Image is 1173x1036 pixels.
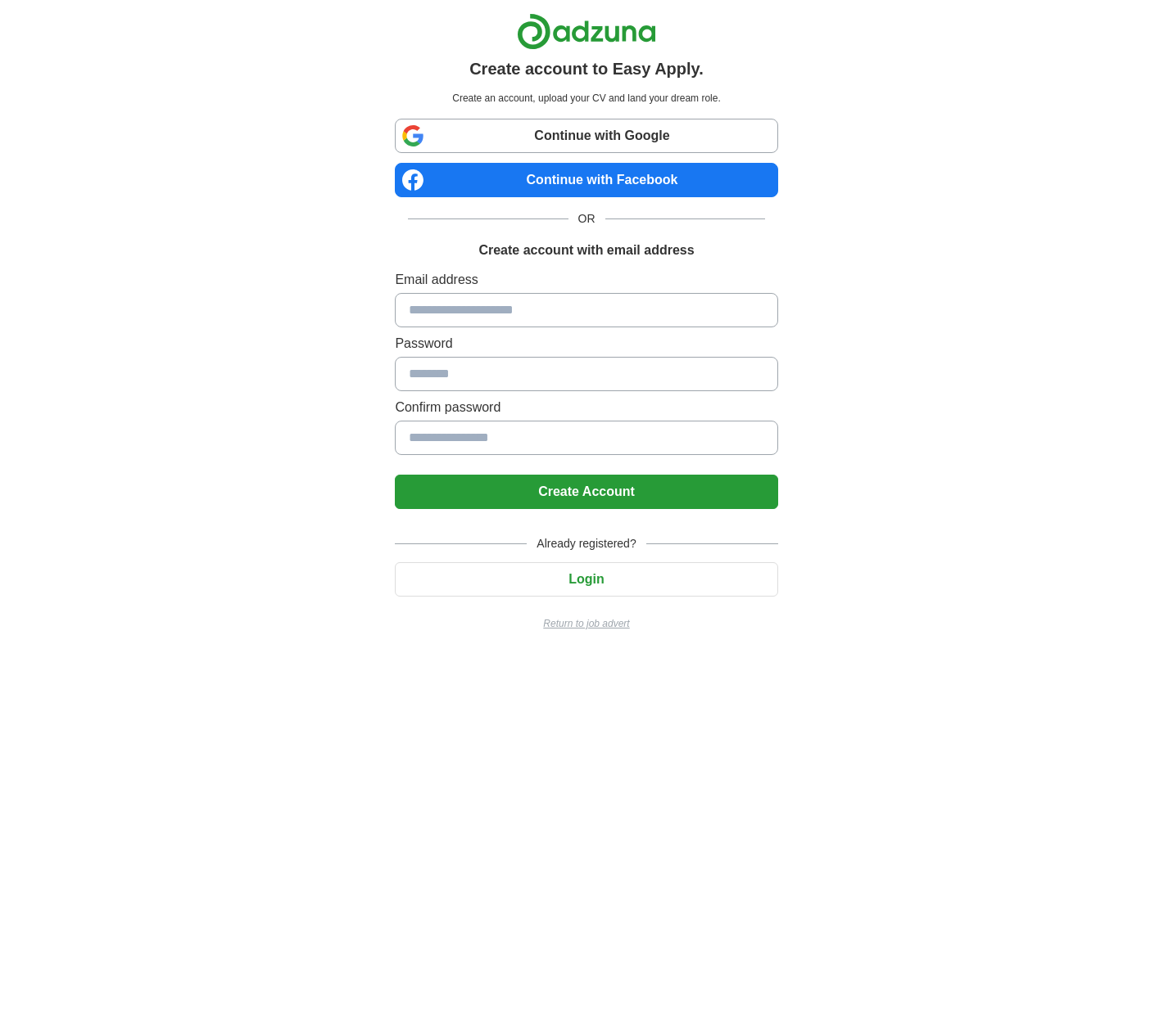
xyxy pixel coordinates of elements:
img: Adzuna logo [517,13,656,50]
button: Create Account [395,475,777,509]
h1: Create account to Easy Apply. [469,56,704,81]
label: Confirm password [395,398,777,417]
h1: Create account with email address [478,241,694,260]
label: Email address [395,270,777,290]
a: Continue with Google [395,119,777,153]
p: Create an account, upload your CV and land your dream role. [398,91,774,106]
button: Login [395,562,777,597]
a: Login [395,572,777,586]
span: Already registered? [527,535,645,552]
label: Password [395,334,777,354]
a: Return to job advert [395,616,777,631]
a: Continue with Facebook [395,163,777,197]
span: OR [568,210,605,227]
